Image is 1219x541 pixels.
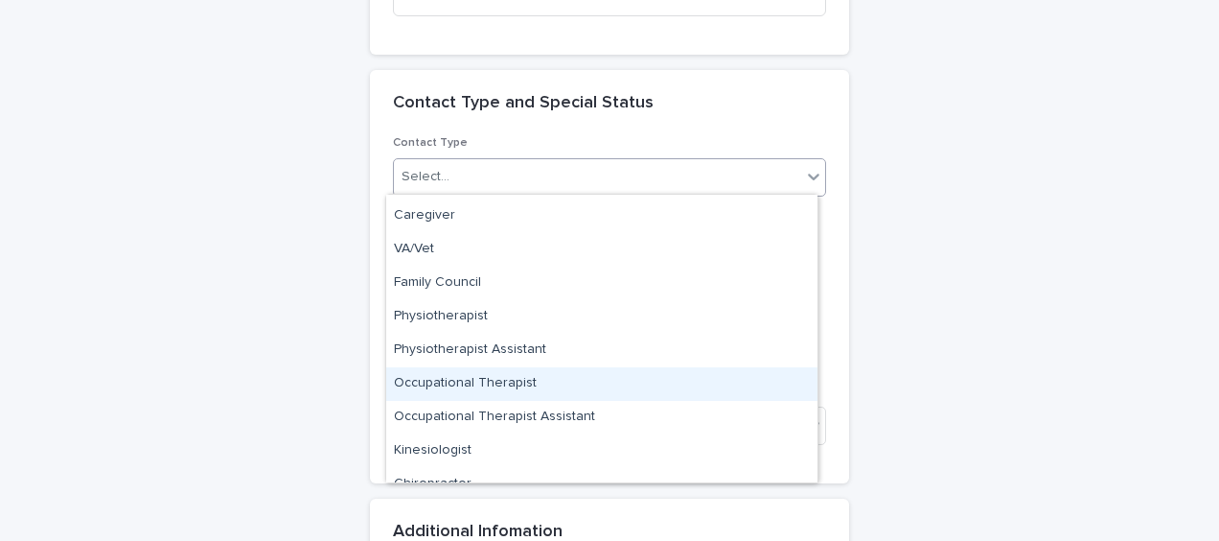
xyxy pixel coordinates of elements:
div: Occupational Therapist Assistant [386,401,817,435]
div: Chiropractor [386,468,817,502]
div: Physiotherapist Assistant [386,334,817,367]
div: Occupational Therapist [386,367,817,401]
div: Caregiver [386,200,817,233]
h2: Contact Type and Special Status [393,93,654,114]
div: VA/Vet [386,233,817,267]
span: Contact Type [393,137,468,149]
div: Kinesiologist [386,435,817,468]
div: Select... [402,167,449,187]
div: Family Council [386,267,817,300]
div: Physiotherapist [386,300,817,334]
